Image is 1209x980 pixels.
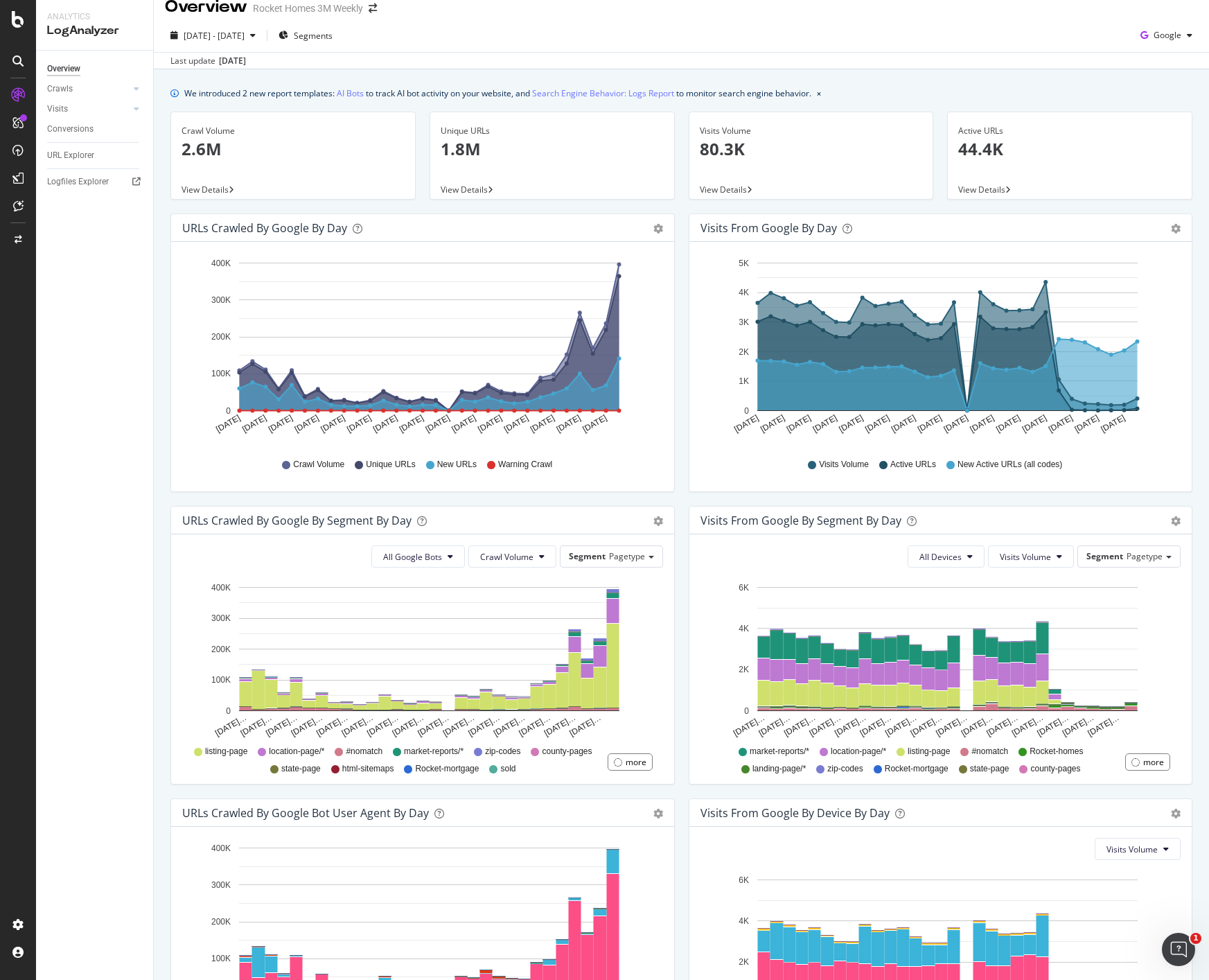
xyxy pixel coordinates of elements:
span: Crawl Volume [480,551,533,563]
text: 400K [211,583,231,593]
div: Visits From Google By Device By Day [700,806,890,820]
a: AI Bots [337,86,364,100]
span: county-pages [542,746,592,758]
div: gear [653,809,663,819]
text: [DATE] [581,413,608,435]
text: 3K [739,317,749,327]
text: 300K [211,295,231,305]
text: [DATE] [890,413,917,435]
text: [DATE] [837,413,865,435]
span: Segments [294,30,333,42]
text: [DATE] [811,413,838,435]
button: Crawl Volume [468,545,556,568]
span: Rocket-mortgage [415,763,479,775]
div: more [626,756,646,768]
span: listing-page [205,746,247,758]
div: [DATE] [219,55,246,67]
text: [DATE] [450,413,478,435]
text: [DATE] [759,413,786,435]
text: 2K [739,347,749,357]
span: All Google Bots [383,551,442,563]
text: [DATE] [476,413,504,435]
text: 100K [211,954,231,964]
iframe: Intercom live chat [1162,933,1195,966]
text: 200K [211,645,231,654]
text: [DATE] [1073,413,1100,435]
text: 5K [739,259,749,268]
text: 300K [211,613,231,623]
div: Unique URLs [441,125,664,137]
div: arrow-right-arrow-left [369,3,377,13]
div: A chart. [700,253,1176,446]
button: All Devices [908,545,985,568]
span: View Details [182,184,229,195]
div: LogAnalyzer [47,23,142,39]
div: Rocket Homes 3M Weekly [253,1,363,15]
div: Visits from Google By Segment By Day [700,514,901,527]
text: 1K [739,376,749,386]
div: gear [1171,224,1181,234]
div: more [1143,756,1164,768]
span: [DATE] - [DATE] [184,30,245,42]
span: Active URLs [890,459,936,471]
span: Visits Volume [1000,551,1051,563]
span: Rocket-mortgage [885,763,948,775]
text: 0 [744,706,749,716]
button: Segments [273,24,338,46]
div: Overview [47,62,80,76]
span: 1 [1190,933,1201,944]
text: 0 [744,406,749,416]
span: landing-page/* [752,763,806,775]
text: 6K [739,583,749,593]
span: county-pages [1030,763,1080,775]
div: Crawls [47,82,73,96]
div: Crawl Volume [182,125,405,137]
svg: A chart. [182,579,658,740]
text: 4K [739,916,749,926]
span: Visits Volume [819,459,869,471]
text: 300K [211,880,231,890]
span: New URLs [437,459,477,471]
span: html-sitemaps [342,763,394,775]
svg: A chart. [182,253,658,446]
div: Visits [47,102,68,116]
span: state-page [281,763,321,775]
text: 6K [739,875,749,885]
button: [DATE] - [DATE] [165,24,261,46]
div: info banner [170,86,1192,100]
div: gear [653,516,663,526]
div: Logfiles Explorer [47,175,109,189]
div: URLs Crawled by Google bot User Agent By Day [182,806,429,820]
div: URLs Crawled by Google by day [182,221,347,235]
text: 100K [211,675,231,685]
text: 400K [211,843,231,853]
div: Active URLs [958,125,1181,137]
text: [DATE] [1021,413,1048,435]
div: Last update [170,55,246,67]
span: zip-codes [485,746,520,758]
div: gear [1171,516,1181,526]
text: [DATE] [863,413,891,435]
a: Conversions [47,122,143,137]
p: 2.6M [182,137,405,161]
text: [DATE] [1099,413,1127,435]
div: Analytics [47,11,142,23]
text: [DATE] [732,413,760,435]
span: Pagetype [609,550,645,562]
span: Visits Volume [1106,843,1158,855]
span: View Details [441,184,488,195]
button: close banner [813,83,824,103]
button: All Google Bots [371,545,465,568]
text: [DATE] [555,413,583,435]
text: [DATE] [214,413,242,435]
a: Logfiles Explorer [47,175,143,189]
text: 2K [739,665,749,675]
span: location-page/* [269,746,324,758]
text: [DATE] [502,413,530,435]
text: [DATE] [319,413,347,435]
span: sold [500,763,515,775]
p: 44.4K [958,137,1181,161]
div: gear [1171,809,1181,819]
div: We introduced 2 new report templates: to track AI bot activity on your website, and to monitor se... [184,86,811,100]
